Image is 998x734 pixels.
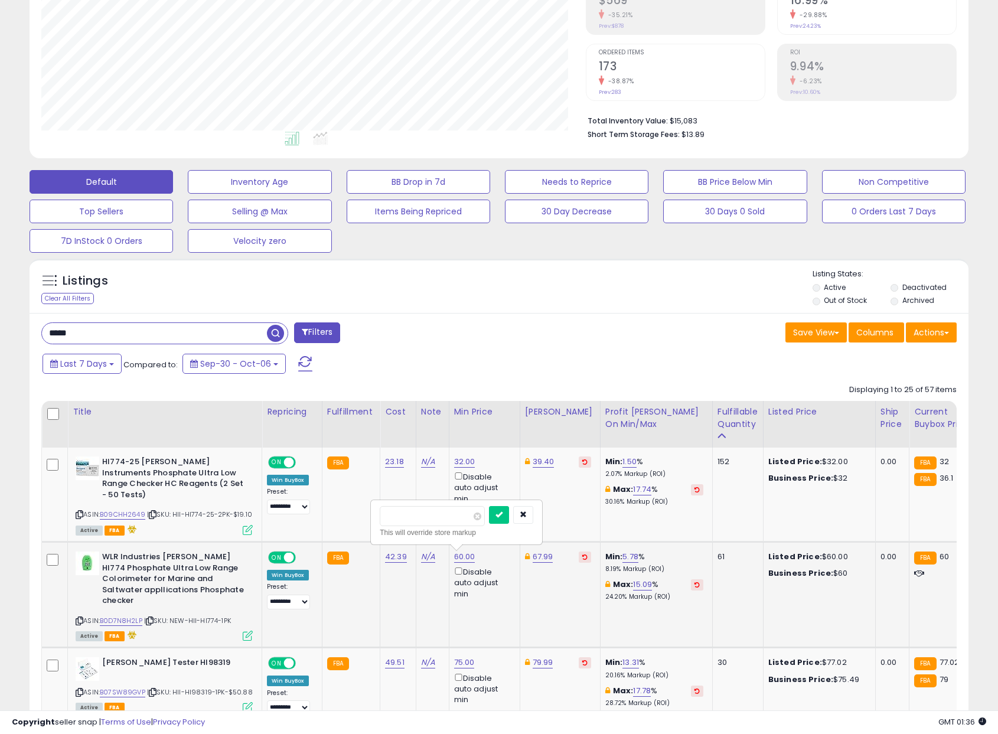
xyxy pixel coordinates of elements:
li: $15,083 [588,113,948,127]
button: 7D InStock 0 Orders [30,229,173,253]
a: 13.31 [622,657,639,668]
i: hazardous material [125,631,137,639]
button: Top Sellers [30,200,173,223]
div: Win BuyBox [267,475,309,485]
b: Total Inventory Value: [588,116,668,126]
div: 30 [717,657,754,668]
small: FBA [914,552,936,565]
small: Prev: 283 [599,89,621,96]
button: Non Competitive [822,170,966,194]
div: Disable auto adjust min [454,671,511,706]
a: 15.09 [633,579,652,591]
div: Disable auto adjust min [454,470,511,504]
a: 79.99 [533,657,553,668]
b: Business Price: [768,567,833,579]
small: FBA [327,657,349,670]
a: 60.00 [454,551,475,563]
button: Needs to Reprice [505,170,648,194]
small: -29.88% [795,11,827,19]
small: -35.21% [604,11,633,19]
div: $75.49 [768,674,866,685]
button: Sep-30 - Oct-06 [182,354,286,374]
button: 30 Days 0 Sold [663,200,807,223]
p: 2.07% Markup (ROI) [605,470,703,478]
a: 23.18 [385,456,404,468]
div: Repricing [267,406,317,418]
div: [PERSON_NAME] [525,406,595,418]
label: Archived [902,295,934,305]
a: N/A [421,456,435,468]
img: 41K7Pj6+xnL._SL40_.jpg [76,456,99,480]
span: $13.89 [681,129,705,140]
span: Ordered Items [599,50,765,56]
button: Save View [785,322,847,342]
span: Compared to: [123,359,178,370]
span: 79 [940,674,948,685]
div: This will override store markup [380,527,533,539]
div: Fulfillment [327,406,375,418]
button: Items Being Repriced [347,200,490,223]
div: Current Buybox Price [914,406,975,430]
button: Velocity zero [188,229,331,253]
label: Out of Stock [824,295,867,305]
b: HI774-25 [PERSON_NAME] Instruments Phosphate Ultra Low Range Checker HC Reagents (2 Set - 50 Tests) [102,456,246,503]
b: Business Price: [768,674,833,685]
p: 30.16% Markup (ROI) [605,498,703,506]
div: $32 [768,473,866,484]
div: 152 [717,456,754,467]
h2: 9.94% [790,60,956,76]
div: Displaying 1 to 25 of 57 items [849,384,957,396]
a: 67.99 [533,551,553,563]
small: FBA [327,552,349,565]
a: 39.40 [533,456,555,468]
div: Min Price [454,406,515,418]
i: hazardous material [125,525,137,533]
b: Min: [605,657,623,668]
label: Deactivated [902,282,947,292]
p: 20.16% Markup (ROI) [605,671,703,680]
span: Sep-30 - Oct-06 [200,358,271,370]
div: Ship Price [880,406,904,430]
a: 5.78 [622,551,638,563]
span: FBA [105,631,125,641]
a: B09CHH2649 [100,510,145,520]
small: FBA [327,456,349,469]
div: 0.00 [880,657,900,668]
b: Max: [613,685,634,696]
div: seller snap | | [12,717,205,728]
small: FBA [914,473,936,486]
span: 32 [940,456,949,467]
a: 75.00 [454,657,475,668]
a: N/A [421,551,435,563]
span: Columns [856,327,893,338]
div: % [605,686,703,707]
a: N/A [421,657,435,668]
small: Prev: 10.60% [790,89,820,96]
button: 0 Orders Last 7 Days [822,200,966,223]
div: % [605,579,703,601]
h2: 173 [599,60,765,76]
a: 32.00 [454,456,475,468]
b: Max: [613,579,634,590]
a: 17.74 [633,484,651,495]
button: Selling @ Max [188,200,331,223]
button: Columns [849,322,904,342]
b: WLR Industries [PERSON_NAME] HI774 Phosphate Ultra Low Range Colorimeter for Marine and Saltwater... [102,552,246,609]
img: 410QjV7kQvL._SL40_.jpg [76,657,99,681]
div: Fulfillable Quantity [717,406,758,430]
img: 31xiKXynTgL._SL40_.jpg [76,552,99,575]
button: Inventory Age [188,170,331,194]
span: ON [269,658,284,668]
small: -6.23% [795,77,822,86]
span: 60 [940,551,949,562]
div: Win BuyBox [267,570,309,580]
p: 8.19% Markup (ROI) [605,565,703,573]
b: Short Term Storage Fees: [588,129,680,139]
div: 61 [717,552,754,562]
div: % [605,552,703,573]
a: 17.78 [633,685,651,697]
div: Listed Price [768,406,870,418]
div: 0.00 [880,552,900,562]
div: $60 [768,568,866,579]
button: Default [30,170,173,194]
